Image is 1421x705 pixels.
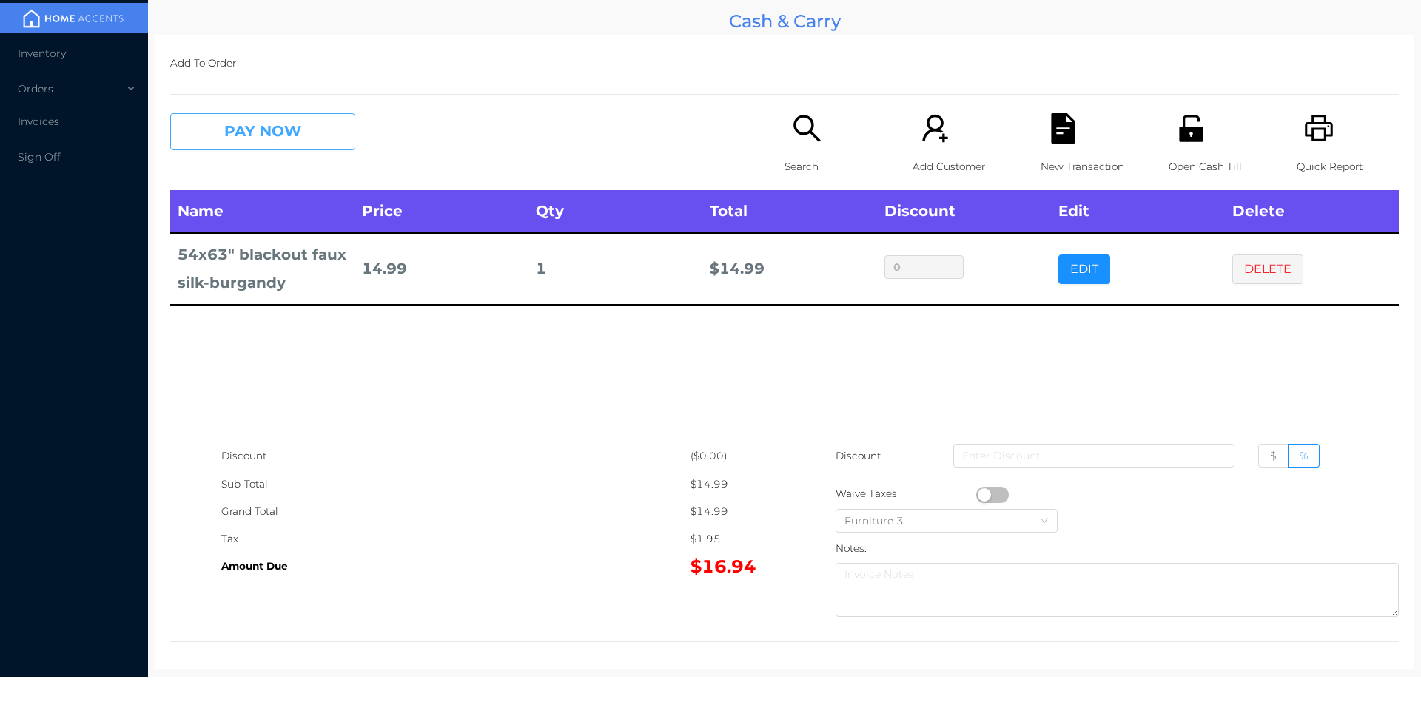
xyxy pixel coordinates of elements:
div: Discount [221,442,691,470]
div: Amount Due [221,553,691,580]
i: icon: unlock [1176,113,1206,144]
div: $1.95 [691,525,785,553]
i: icon: printer [1304,113,1334,144]
img: mainBanner [18,7,129,30]
span: $ [1270,449,1277,462]
td: 14.99 [355,233,528,304]
th: Total [702,190,876,233]
button: DELETE [1232,254,1303,284]
p: Add To Order [170,50,1399,77]
span: % [1300,449,1308,462]
button: EDIT [1058,254,1110,284]
div: $16.94 [691,553,785,580]
p: Open Cash Till [1169,153,1271,181]
div: ($0.00) [691,442,785,470]
div: 1 [536,255,695,283]
td: $ 14.99 [702,233,876,304]
div: $14.99 [691,470,785,498]
div: Tax [221,525,691,553]
i: icon: down [1040,516,1049,527]
p: New Transaction [1041,153,1143,181]
span: Invoices [18,115,59,128]
p: Add Customer [913,153,1015,181]
th: Delete [1225,190,1399,233]
i: icon: file-text [1048,113,1078,144]
i: icon: user-add [920,113,950,144]
th: Qty [528,190,702,233]
span: Inventory [18,47,66,60]
div: $14.99 [691,498,785,525]
div: Sub-Total [221,470,691,498]
div: Cash & Carry [155,7,1414,35]
th: Discount [877,190,1051,233]
th: Price [355,190,528,233]
span: Sign Off [18,150,61,163]
th: Name [170,190,355,233]
div: Grand Total [221,498,691,525]
i: icon: search [792,113,822,144]
td: 54x63" blackout faux silk-burgandy [170,233,355,304]
label: Notes: [836,542,867,554]
input: Enter Discount [953,444,1234,468]
p: Quick Report [1297,153,1399,181]
p: Discount [836,442,882,470]
th: Edit [1051,190,1225,233]
p: Search [785,153,887,181]
div: Furniture 3 [844,510,918,532]
div: Waive Taxes [836,480,976,507]
button: PAY NOW [170,113,355,150]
